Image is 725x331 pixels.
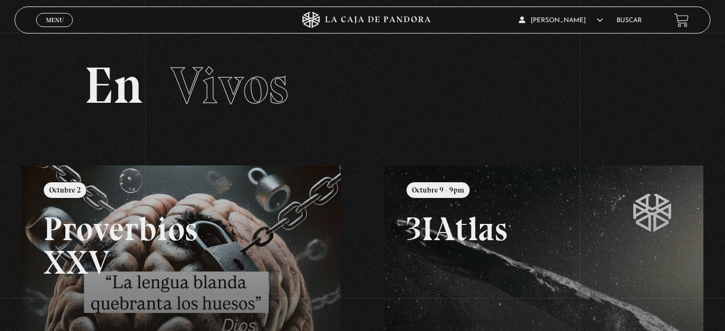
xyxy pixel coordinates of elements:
span: Menu [46,17,64,23]
a: View your shopping cart [674,13,689,28]
span: Vivos [171,55,288,116]
a: Buscar [616,17,642,24]
span: [PERSON_NAME] [519,17,603,24]
span: Cerrar [42,26,67,34]
h2: En [84,60,641,111]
